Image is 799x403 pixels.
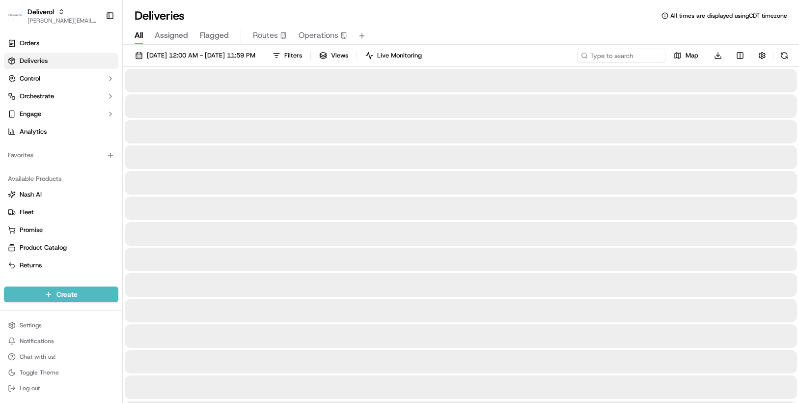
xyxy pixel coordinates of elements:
[135,29,143,41] span: All
[8,190,114,199] a: Nash AI
[4,4,102,28] button: DeliverolDeliverol[PERSON_NAME][EMAIL_ADDRESS][PERSON_NAME][DOMAIN_NAME]
[777,49,791,62] button: Refresh
[20,337,54,345] span: Notifications
[20,321,42,329] span: Settings
[135,8,185,24] h1: Deliveries
[8,261,114,270] a: Returns
[577,49,665,62] input: Type to search
[253,29,278,41] span: Routes
[147,51,255,60] span: [DATE] 12:00 AM - [DATE] 11:59 PM
[4,334,118,348] button: Notifications
[4,171,118,187] div: Available Products
[20,243,67,252] span: Product Catalog
[155,29,188,41] span: Assigned
[4,187,118,202] button: Nash AI
[20,384,40,392] span: Log out
[4,204,118,220] button: Fleet
[4,106,118,122] button: Engage
[20,92,54,101] span: Orchestrate
[299,29,338,41] span: Operations
[20,208,34,217] span: Fleet
[4,71,118,86] button: Control
[28,17,98,25] button: [PERSON_NAME][EMAIL_ADDRESS][PERSON_NAME][DOMAIN_NAME]
[331,51,348,60] span: Views
[377,51,422,60] span: Live Monitoring
[4,287,118,302] button: Create
[20,353,55,361] span: Chat with us!
[4,366,118,379] button: Toggle Theme
[4,53,118,69] a: Deliveries
[20,74,40,83] span: Control
[4,222,118,238] button: Promise
[20,261,42,270] span: Returns
[4,88,118,104] button: Orchestrate
[4,350,118,364] button: Chat with us!
[20,110,41,118] span: Engage
[315,49,353,62] button: Views
[20,369,59,376] span: Toggle Theme
[28,7,54,17] button: Deliverol
[20,190,42,199] span: Nash AI
[4,240,118,256] button: Product Catalog
[56,289,78,299] span: Create
[200,29,229,41] span: Flagged
[4,381,118,395] button: Log out
[20,127,47,136] span: Analytics
[8,243,114,252] a: Product Catalog
[20,226,43,234] span: Promise
[268,49,306,62] button: Filters
[686,51,698,60] span: Map
[361,49,426,62] button: Live Monitoring
[4,258,118,273] button: Returns
[4,124,118,140] a: Analytics
[20,39,39,48] span: Orders
[669,49,703,62] button: Map
[20,57,48,65] span: Deliveries
[8,9,24,23] img: Deliverol
[131,49,260,62] button: [DATE] 12:00 AM - [DATE] 11:59 PM
[4,318,118,332] button: Settings
[8,208,114,217] a: Fleet
[4,35,118,51] a: Orders
[284,51,302,60] span: Filters
[4,147,118,163] div: Favorites
[670,12,787,20] span: All times are displayed using CDT timezone
[8,226,114,234] a: Promise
